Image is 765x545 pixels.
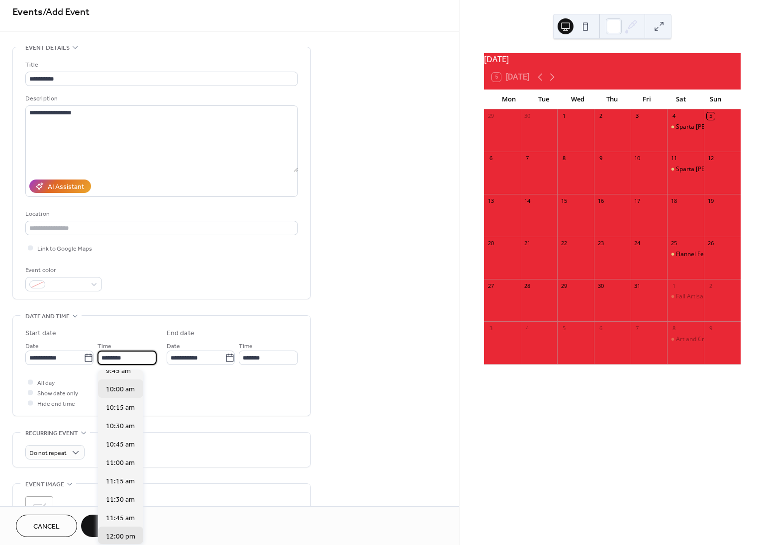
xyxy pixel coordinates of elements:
button: AI Assistant [29,180,91,193]
button: Save [81,515,132,537]
div: 26 [707,240,714,247]
span: 10:45 am [106,440,135,450]
div: 2 [707,282,714,289]
span: Date [167,341,180,352]
div: 22 [560,240,568,247]
span: 9:45 am [106,366,131,376]
span: Event details [25,43,70,53]
div: 23 [597,240,604,247]
div: 16 [597,197,604,204]
div: 31 [634,282,641,289]
div: Tue [526,90,561,109]
div: Location [25,209,296,219]
div: Sparta [PERSON_NAME] Market [676,123,764,131]
a: Events [12,2,43,22]
div: 8 [670,324,677,332]
div: End date [167,328,194,339]
span: 10:15 am [106,403,135,413]
div: 11 [670,155,677,162]
span: 10:00 am [106,384,135,395]
span: 11:00 am [106,458,135,468]
div: 20 [487,240,494,247]
span: 11:15 am [106,476,135,487]
div: Mon [492,90,526,109]
div: 30 [597,282,604,289]
div: 14 [524,197,531,204]
div: 5 [707,112,714,120]
div: [DATE] [484,53,741,65]
span: Recurring event [25,428,78,439]
span: Event image [25,479,64,490]
div: Fri [629,90,664,109]
div: Description [25,93,296,104]
div: Flannel Fest [667,250,704,259]
div: 12 [707,155,714,162]
span: Show date only [37,388,78,399]
div: Art and Craft Show [676,335,728,344]
div: Art and Craft Show [667,335,704,344]
span: 11:30 am [106,495,135,505]
div: 27 [487,282,494,289]
div: Fall Artisan Show [676,292,723,301]
div: Title [25,60,296,70]
div: 2 [597,112,604,120]
div: 6 [597,324,604,332]
div: 29 [560,282,568,289]
span: Hide end time [37,399,75,409]
div: 29 [487,112,494,120]
div: 25 [670,240,677,247]
span: Time [239,341,253,352]
div: Sparta Farmer's Market [667,165,704,174]
div: Sparta [PERSON_NAME] Market [676,165,764,174]
div: 1 [560,112,568,120]
div: 4 [524,324,531,332]
div: 9 [597,155,604,162]
div: 13 [487,197,494,204]
div: 28 [524,282,531,289]
span: 11:45 am [106,513,135,524]
div: Sparta Farmer's Market [667,123,704,131]
div: 21 [524,240,531,247]
div: 30 [524,112,531,120]
span: Time [97,341,111,352]
div: 3 [634,112,641,120]
div: AI Assistant [48,182,84,192]
div: Wed [561,90,595,109]
div: 8 [560,155,568,162]
div: Event color [25,265,100,275]
div: Flannel Fest [676,250,709,259]
div: Start date [25,328,56,339]
div: 10 [634,155,641,162]
div: 1 [670,282,677,289]
div: 24 [634,240,641,247]
div: Sun [698,90,733,109]
div: 9 [707,324,714,332]
span: Link to Google Maps [37,244,92,254]
div: Thu [595,90,629,109]
div: ; [25,496,53,524]
button: Cancel [16,515,77,537]
span: Do not repeat [29,448,67,459]
div: 15 [560,197,568,204]
span: 10:30 am [106,421,135,432]
span: Date [25,341,39,352]
div: 6 [487,155,494,162]
div: Fall Artisan Show [667,292,704,301]
span: Cancel [33,522,60,532]
div: Sat [664,90,698,109]
div: 3 [487,324,494,332]
div: 7 [524,155,531,162]
span: 12:00 pm [106,532,135,542]
div: 5 [560,324,568,332]
div: 4 [670,112,677,120]
div: 18 [670,197,677,204]
div: 17 [634,197,641,204]
span: / Add Event [43,2,90,22]
div: 19 [707,197,714,204]
span: All day [37,378,55,388]
span: Date and time [25,311,70,322]
div: 7 [634,324,641,332]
